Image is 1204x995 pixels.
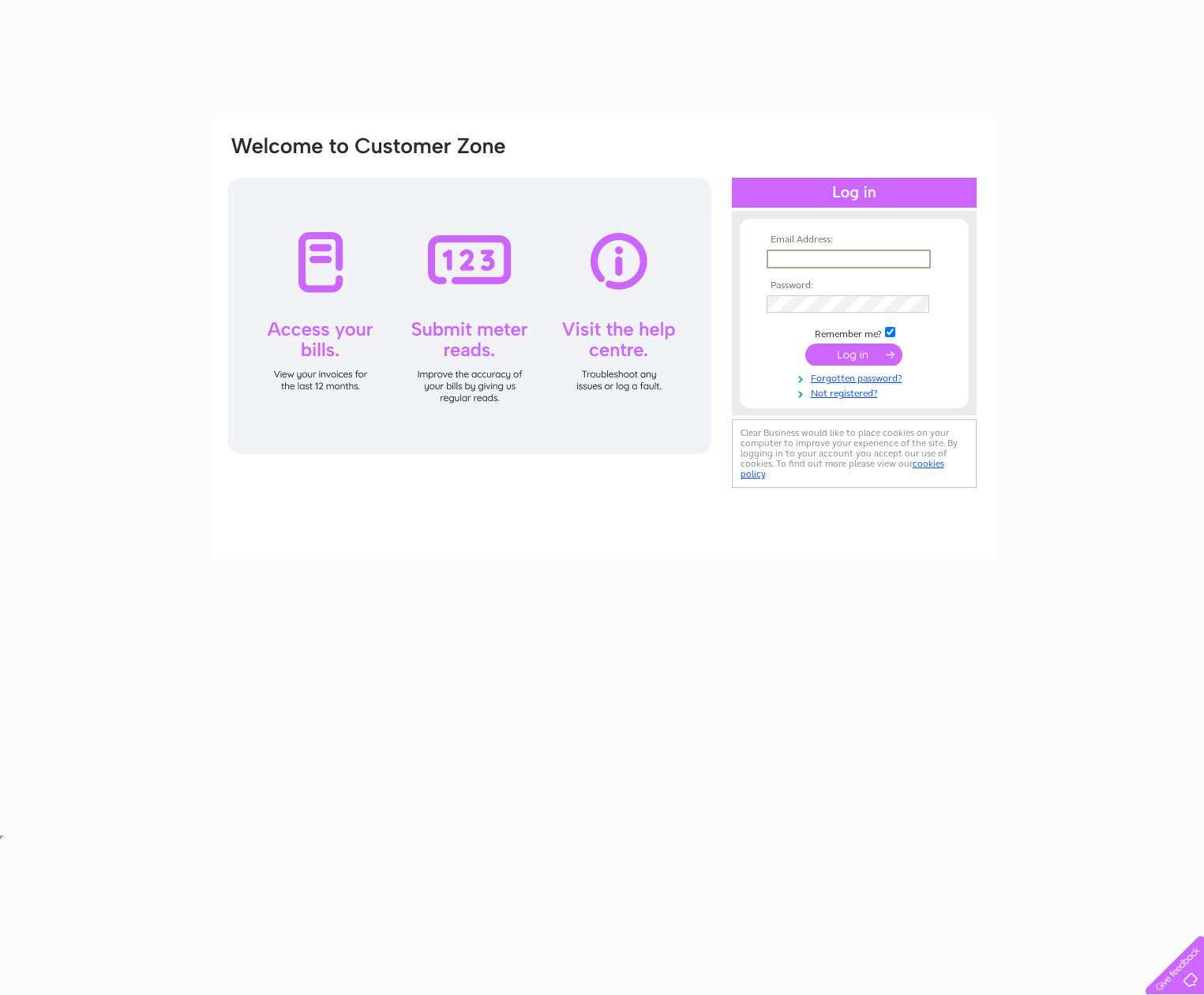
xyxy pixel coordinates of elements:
input: Submit [805,344,902,366]
th: Password: [763,280,946,291]
div: Clear Business would like to place cookies on your computer to improve your experience of the sit... [732,419,977,488]
a: Not registered? [767,385,946,400]
td: Remember me? [763,325,946,340]
th: Email Address: [763,235,946,246]
a: Forgotten password? [767,370,946,385]
a: cookies policy [741,458,944,479]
